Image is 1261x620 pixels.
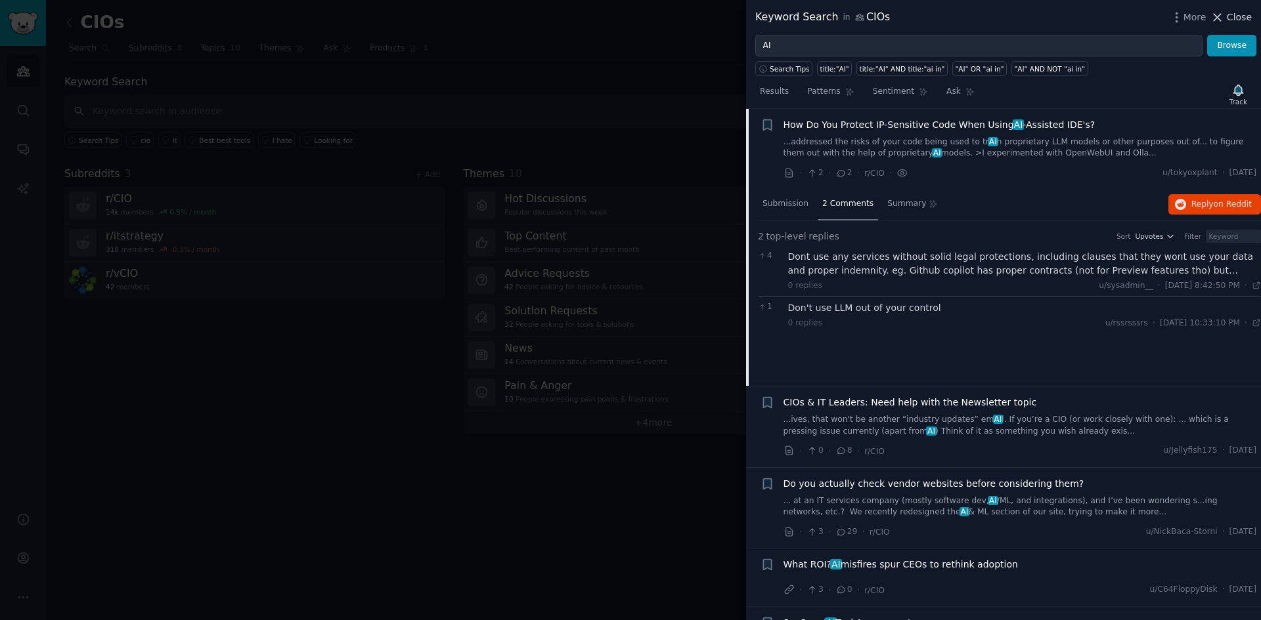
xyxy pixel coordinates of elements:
[960,507,970,516] span: AI
[758,250,781,262] span: 4
[803,81,858,108] a: Patterns
[1153,318,1155,329] span: ·
[1222,167,1225,179] span: ·
[822,198,874,210] span: 2 Comments
[1222,584,1225,596] span: ·
[784,495,1257,518] a: ... at an IT services company (mostly software dev,AI/ML, and integrations), and I’ve been wonder...
[820,64,849,73] div: title:"AI"
[1214,199,1252,209] span: on Reddit
[1150,584,1218,596] span: u/C64FloppyDisk
[807,445,823,457] span: 0
[835,584,852,596] span: 0
[1163,445,1217,457] span: u/Jellyfish175
[857,166,860,180] span: ·
[799,525,802,539] span: ·
[755,9,890,26] div: Keyword Search CIOs
[1014,64,1085,73] div: "AI" AND NOT "ai in"
[870,527,890,537] span: r/CIO
[843,12,850,24] span: in
[830,559,841,569] span: AI
[864,586,885,595] span: r/CIO
[1222,445,1225,457] span: ·
[932,148,942,157] span: AI
[763,198,808,210] span: Submission
[799,444,802,458] span: ·
[784,136,1257,159] a: ...addressed the risks of your code being used to trAIn proprietary LLM models or other purposes ...
[1162,167,1218,179] span: u/tokyoxplant
[1206,230,1261,243] input: Keyword
[835,167,852,179] span: 2
[868,81,933,108] a: Sentiment
[828,444,831,458] span: ·
[856,61,948,76] a: title:"AI" AND title:"ai in"
[1168,194,1261,215] button: Replyon Reddit
[1245,280,1247,292] span: ·
[1229,167,1256,179] span: [DATE]
[1146,526,1218,538] span: u/NickBaca-Storni
[1210,10,1252,24] button: Close
[1117,232,1131,241] div: Sort
[766,230,806,243] span: top-level
[784,118,1095,132] a: How Do You Protect IP-Sensitive Code When UsingAI-Assisted IDE's?
[864,169,885,178] span: r/CIO
[755,81,793,108] a: Results
[1245,318,1247,329] span: ·
[1158,280,1161,292] span: ·
[1229,445,1256,457] span: [DATE]
[784,118,1095,132] span: How Do You Protect IP-Sensitive Code When Using -Assisted IDE's?
[988,496,998,505] span: AI
[807,526,823,538] span: 3
[799,583,802,597] span: ·
[857,583,860,597] span: ·
[889,166,892,180] span: ·
[758,301,781,313] span: 1
[988,137,998,146] span: AI
[755,35,1203,57] input: Try a keyword related to your business
[755,61,812,76] button: Search Tips
[758,230,764,243] span: 2
[835,526,857,538] span: 29
[1191,199,1252,211] span: Reply
[784,396,1037,409] a: CIOs & IT Leaders: Need help with the Newsletter topic
[828,583,831,597] span: ·
[942,81,979,108] a: Ask
[873,86,914,98] span: Sentiment
[926,426,937,436] span: AI
[808,230,839,243] span: replies
[835,445,852,457] span: 8
[864,447,885,456] span: r/CIO
[1225,81,1252,108] button: Track
[784,414,1257,437] a: ...ives, that won't be another “industry updates” emAIl. If you’re a CIO (or work closely with on...
[807,86,840,98] span: Patterns
[1207,35,1256,57] button: Browse
[1160,318,1240,329] span: [DATE] 10:33:10 PM
[1135,232,1163,241] span: Upvotes
[799,166,802,180] span: ·
[807,167,823,179] span: 2
[1099,281,1153,290] span: u/sysadmin__
[1227,10,1252,24] span: Close
[784,558,1018,571] a: What ROI?AImisfires spur CEOs to rethink adoption
[946,86,961,98] span: Ask
[770,64,810,73] span: Search Tips
[862,525,864,539] span: ·
[857,444,860,458] span: ·
[1011,61,1088,76] a: "AI" AND NOT "ai in"
[952,61,1007,76] a: "AI" OR "ai in"
[887,198,926,210] span: Summary
[1184,232,1201,241] div: Filter
[784,477,1084,491] a: Do you actually check vendor websites before considering them?
[817,61,852,76] a: title:"AI"
[1105,318,1148,327] span: u/rssrsssrs
[1170,10,1206,24] button: More
[1229,584,1256,596] span: [DATE]
[993,415,1004,424] span: AI
[784,558,1018,571] span: What ROI? misfires spur CEOs to rethink adoption
[1135,232,1175,241] button: Upvotes
[1013,119,1024,130] span: AI
[760,86,789,98] span: Results
[807,584,823,596] span: 3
